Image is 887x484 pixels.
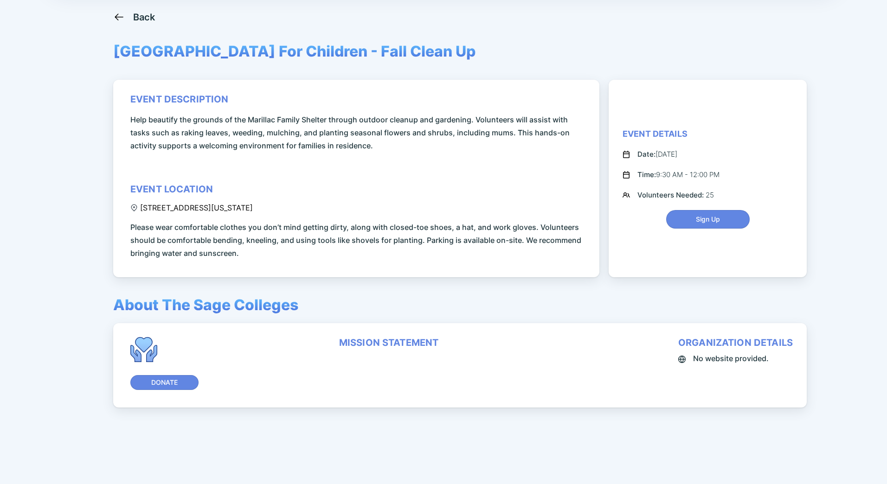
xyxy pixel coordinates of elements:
[637,169,720,180] div: 9:30 AM - 12:00 PM
[113,42,476,60] span: [GEOGRAPHIC_DATA] For Children - Fall Clean Up
[696,215,720,224] span: Sign Up
[130,94,229,105] div: event description
[693,352,769,365] span: No website provided.
[637,170,656,179] span: Time:
[130,184,213,195] div: event location
[637,150,656,159] span: Date:
[637,149,677,160] div: [DATE]
[133,12,155,23] div: Back
[130,375,199,390] button: Donate
[130,221,585,260] span: Please wear comfortable clothes you don’t mind getting dirty, along with closed-toe shoes, a hat,...
[637,190,714,201] div: 25
[130,203,253,212] div: [STREET_ADDRESS][US_STATE]
[339,337,439,348] div: mission statement
[678,337,793,348] div: organization details
[623,128,688,140] div: Event Details
[666,210,750,229] button: Sign Up
[637,191,706,199] span: Volunteers Needed:
[113,296,298,314] span: About The Sage Colleges
[151,378,178,387] span: Donate
[130,113,585,152] span: Help beautify the grounds of the Marillac Family Shelter through outdoor cleanup and gardening. V...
